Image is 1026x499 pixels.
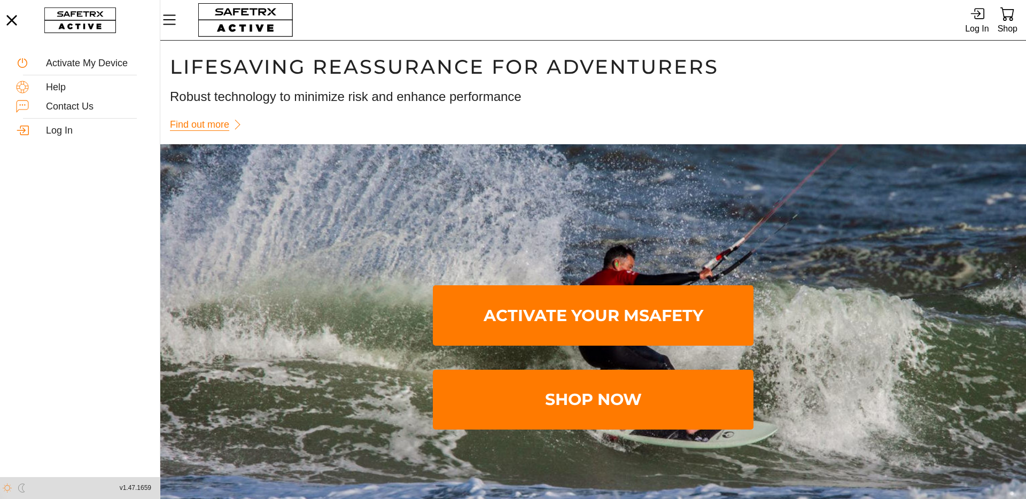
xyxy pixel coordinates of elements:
[160,9,187,31] button: Menu
[16,81,29,93] img: Help.svg
[16,100,29,113] img: ContactUs.svg
[170,88,1016,106] h3: Robust technology to minimize risk and enhance performance
[170,114,248,135] a: Find out more
[46,82,144,93] div: Help
[17,484,26,493] img: ModeDark.svg
[433,285,753,346] a: Activate Your MSafety
[998,21,1017,36] div: Shop
[120,482,151,494] span: v1.47.1659
[46,125,144,137] div: Log In
[441,372,745,428] span: Shop Now
[113,479,158,497] button: v1.47.1659
[46,58,144,69] div: Activate My Device
[3,484,12,493] img: ModeLight.svg
[965,21,989,36] div: Log In
[46,101,144,113] div: Contact Us
[170,54,1016,79] h1: Lifesaving Reassurance For Adventurers
[170,116,229,133] span: Find out more
[433,370,753,430] a: Shop Now
[441,287,745,344] span: Activate Your MSafety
